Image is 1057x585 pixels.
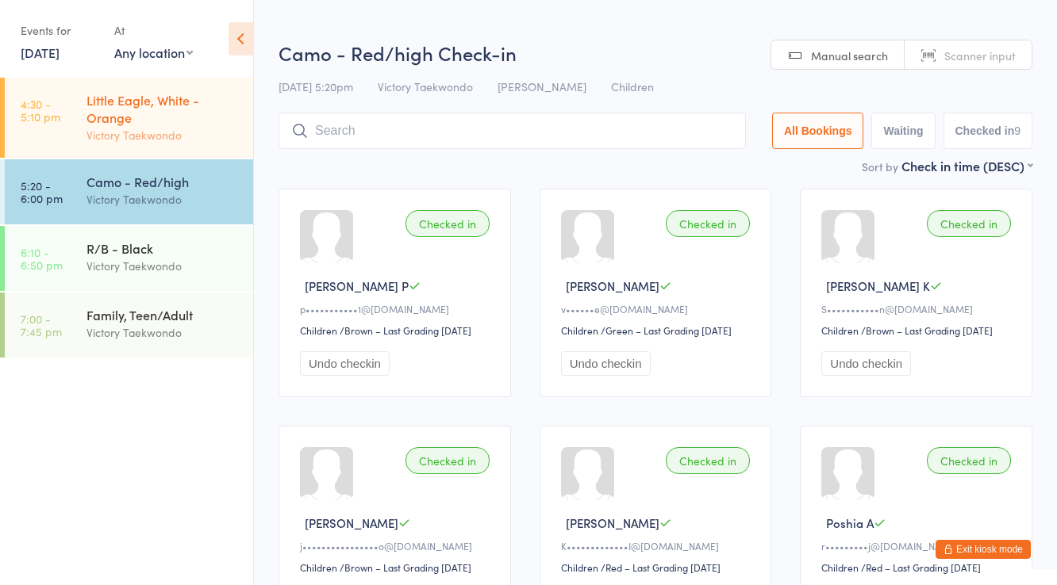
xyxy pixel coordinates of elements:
[279,78,353,94] span: [DATE] 5:20pm
[944,48,1016,63] span: Scanner input
[21,312,62,338] time: 7:00 - 7:45 pm
[821,302,1016,315] div: S•••••••••••n@[DOMAIN_NAME]
[944,113,1033,149] button: Checked in9
[86,173,240,190] div: Camo - Red/high
[86,126,240,144] div: Victory Taekwondo
[340,560,471,574] span: / Brown – Last Grading [DATE]
[300,302,494,315] div: p•••••••••••1@[DOMAIN_NAME]
[21,179,63,205] time: 5:20 - 6:00 pm
[566,514,659,531] span: [PERSON_NAME]
[305,277,409,294] span: [PERSON_NAME] P
[1014,124,1020,137] div: 9
[821,539,1016,552] div: r•••••••••j@[DOMAIN_NAME]
[811,48,888,63] span: Manual search
[406,210,490,237] div: Checked in
[340,323,471,337] span: / Brown – Last Grading [DATE]
[566,277,659,294] span: [PERSON_NAME]
[86,190,240,208] div: Victory Taekwondo
[927,447,1011,474] div: Checked in
[114,44,193,61] div: Any location
[611,78,654,94] span: Children
[305,514,398,531] span: [PERSON_NAME]
[86,239,240,257] div: R/B - Black
[300,539,494,552] div: j••••••••••••••••o@[DOMAIN_NAME]
[601,560,721,574] span: / Red – Last Grading [DATE]
[279,113,746,149] input: Search
[862,159,898,174] label: Sort by
[821,323,859,337] div: Children
[86,323,240,342] div: Victory Taekwondo
[279,40,1032,66] h2: Camo - Red/high Check-in
[5,159,253,224] a: 5:20 -6:00 pmCamo - Red/highVictory Taekwondo
[5,226,253,291] a: 6:10 -6:50 pmR/B - BlackVictory Taekwondo
[666,210,750,237] div: Checked in
[772,113,864,149] button: All Bookings
[86,91,240,126] div: Little Eagle, White - Orange
[498,78,586,94] span: [PERSON_NAME]
[561,560,598,574] div: Children
[86,306,240,323] div: Family, Teen/Adult
[300,323,337,337] div: Children
[378,78,473,94] span: Victory Taekwondo
[826,514,874,531] span: Poshia A
[561,302,755,315] div: v••••••e@[DOMAIN_NAME]
[601,323,732,337] span: / Green – Last Grading [DATE]
[666,447,750,474] div: Checked in
[561,351,651,376] button: Undo checkin
[5,292,253,357] a: 7:00 -7:45 pmFamily, Teen/AdultVictory Taekwondo
[861,323,993,337] span: / Brown – Last Grading [DATE]
[826,277,930,294] span: [PERSON_NAME] K
[21,44,60,61] a: [DATE]
[927,210,1011,237] div: Checked in
[871,113,935,149] button: Waiting
[21,17,98,44] div: Events for
[86,257,240,275] div: Victory Taekwondo
[300,560,337,574] div: Children
[21,246,63,271] time: 6:10 - 6:50 pm
[861,560,981,574] span: / Red – Last Grading [DATE]
[561,323,598,337] div: Children
[901,157,1032,174] div: Check in time (DESC)
[561,539,755,552] div: K•••••••••••••I@[DOMAIN_NAME]
[821,351,911,376] button: Undo checkin
[300,351,390,376] button: Undo checkin
[821,560,859,574] div: Children
[21,97,60,123] time: 4:30 - 5:10 pm
[5,78,253,158] a: 4:30 -5:10 pmLittle Eagle, White - OrangeVictory Taekwondo
[114,17,193,44] div: At
[936,540,1031,559] button: Exit kiosk mode
[406,447,490,474] div: Checked in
